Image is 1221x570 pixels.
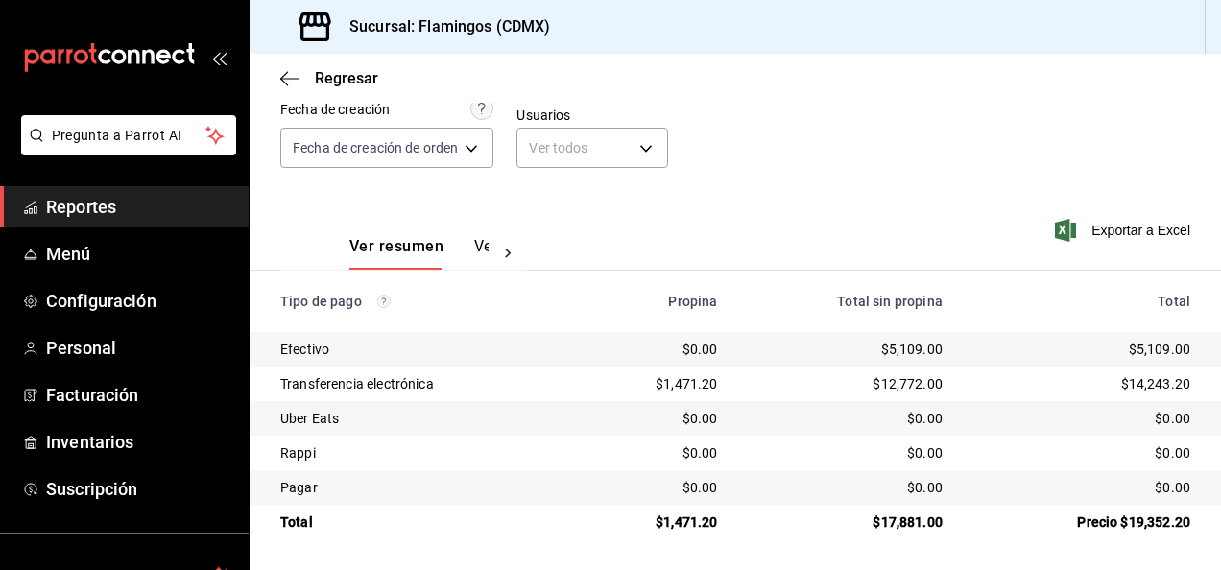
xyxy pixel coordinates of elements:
label: Usuarios [516,108,667,122]
div: Propina [595,294,718,309]
font: Exportar a Excel [1091,223,1190,238]
div: $5,109.00 [973,340,1190,359]
div: $0.00 [973,443,1190,463]
div: Pestañas de navegación [349,237,489,270]
font: Menú [46,244,91,264]
div: Pagar [280,478,564,497]
div: $1,471.20 [595,512,718,532]
h3: Sucursal: Flamingos (CDMX) [334,15,550,38]
button: open_drawer_menu [211,50,227,65]
div: Uber Eats [280,409,564,428]
div: Transferencia electrónica [280,374,564,393]
button: Pregunta a Parrot AI [21,115,236,155]
div: $0.00 [595,340,718,359]
div: $0.00 [595,443,718,463]
div: $0.00 [748,478,942,497]
div: $0.00 [973,478,1190,497]
button: Regresar [280,69,378,87]
div: Ver todos [516,128,667,168]
font: Ver resumen [349,237,443,256]
div: $12,772.00 [748,374,942,393]
div: $1,471.20 [595,374,718,393]
div: $17,881.00 [748,512,942,532]
span: Regresar [315,69,378,87]
div: $0.00 [595,409,718,428]
div: $0.00 [973,409,1190,428]
div: $14,243.20 [973,374,1190,393]
button: Ver pagos [474,237,546,270]
font: Tipo de pago [280,294,362,309]
font: Configuración [46,291,156,311]
font: Reportes [46,197,116,217]
div: Precio $19,352.20 [973,512,1190,532]
svg: Los pagos realizados con Pay y otras terminales son montos brutos. [377,295,391,308]
span: Pregunta a Parrot AI [52,126,206,146]
button: Exportar a Excel [1059,219,1190,242]
div: Fecha de creación [280,100,390,120]
div: Total [973,294,1190,309]
div: $0.00 [748,443,942,463]
div: Total sin propina [748,294,942,309]
font: Suscripción [46,479,137,499]
font: Personal [46,338,116,358]
div: $0.00 [595,478,718,497]
div: Rappi [280,443,564,463]
div: Total [280,512,564,532]
div: Efectivo [280,340,564,359]
div: $5,109.00 [748,340,942,359]
font: Facturación [46,385,138,405]
span: Fecha de creación de orden [293,138,458,157]
div: $0.00 [748,409,942,428]
font: Inventarios [46,432,133,452]
a: Pregunta a Parrot AI [13,139,236,159]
